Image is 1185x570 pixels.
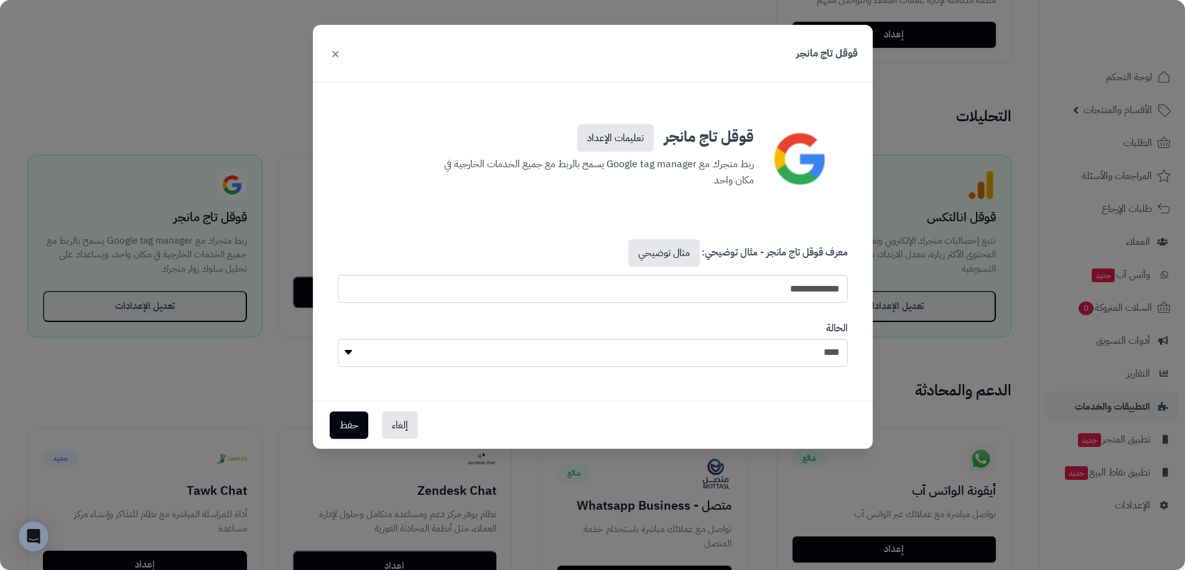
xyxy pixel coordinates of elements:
[330,411,368,439] button: حفظ
[760,119,839,198] img: google-icon.png
[328,40,343,67] button: ×
[826,321,848,336] label: الحالة
[432,119,754,152] h3: قوقل تاج مانجر
[19,522,49,551] div: Open Intercom Messenger
[432,152,754,188] p: ربط متجرك مع Google tag manager يسمح بالربط مع جميع الخدمات الخارجية في مكان واحد
[626,239,848,272] label: معرف قوقل تاج مانجر - مثال توضيحي:
[628,239,700,267] a: مثال توضيحي
[796,47,858,61] h3: قوقل تاج مانجر
[577,124,654,152] a: تعليمات الإعداد
[382,411,418,439] button: إلغاء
